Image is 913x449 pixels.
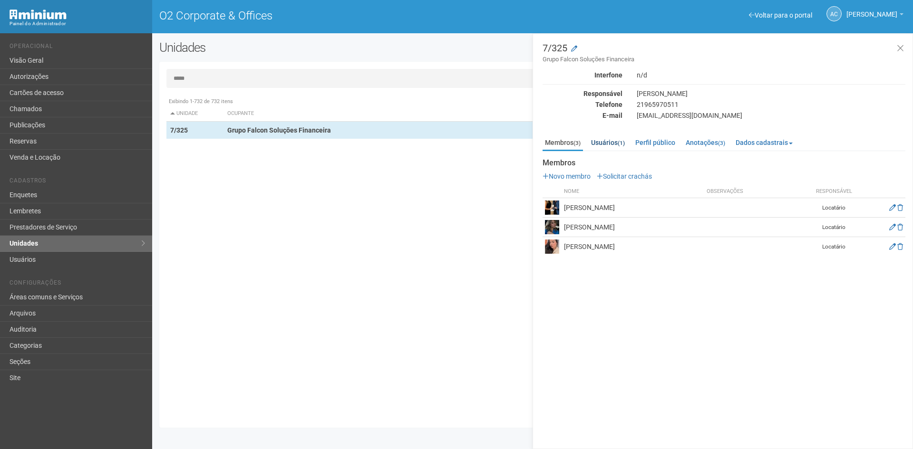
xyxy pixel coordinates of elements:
div: Painel do Administrador [10,19,145,28]
a: Excluir membro [897,204,903,211]
a: Editar membro [889,204,896,211]
th: Ocupante: activate to sort column ascending [223,106,574,122]
a: AC [826,6,842,21]
td: [PERSON_NAME] [562,218,704,237]
strong: Grupo Falcon Soluções Financeira [227,126,331,134]
a: Excluir membro [897,243,903,250]
a: Editar membro [889,243,896,250]
div: Interfone [535,71,630,79]
li: Configurações [10,279,145,289]
td: Locatário [810,237,858,257]
small: (3) [718,140,725,146]
a: [PERSON_NAME] [846,12,903,19]
a: Usuários(1) [589,135,627,150]
td: Locatário [810,218,858,237]
th: Nome [562,185,704,198]
a: Voltar para o portal [749,11,812,19]
h3: 7/325 [543,43,905,64]
span: Ana Carla de Carvalho Silva [846,1,897,18]
small: Grupo Falcon Soluções Financeira [543,55,905,64]
a: Novo membro [543,172,591,180]
strong: Membros [543,159,905,167]
small: (3) [573,140,581,146]
div: [PERSON_NAME] [630,89,913,98]
a: Membros(3) [543,135,583,151]
td: [PERSON_NAME] [562,198,704,218]
div: Telefone [535,100,630,109]
a: Solicitar crachás [597,172,652,180]
a: Dados cadastrais [733,135,795,150]
img: Minium [10,10,67,19]
a: Excluir membro [897,223,903,231]
li: Operacional [10,43,145,53]
a: Modificar a unidade [571,44,577,54]
td: Locatário [810,198,858,218]
a: Perfil público [633,135,678,150]
th: Observações [704,185,810,198]
th: Responsável [810,185,858,198]
strong: 7/325 [170,126,188,134]
img: user.png [545,220,559,234]
a: Editar membro [889,223,896,231]
div: [EMAIL_ADDRESS][DOMAIN_NAME] [630,111,913,120]
h1: O2 Corporate & Offices [159,10,525,22]
th: Unidade: activate to sort column descending [166,106,223,122]
img: user.png [545,239,559,254]
td: [PERSON_NAME] [562,237,704,257]
small: (1) [618,140,625,146]
h2: Unidades [159,40,462,55]
div: Responsável [535,89,630,98]
div: 21965970511 [630,100,913,109]
img: user.png [545,201,559,215]
div: Exibindo 1-732 de 732 itens [166,97,899,106]
a: Anotações(3) [683,135,728,150]
li: Cadastros [10,177,145,187]
div: n/d [630,71,913,79]
div: E-mail [535,111,630,120]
